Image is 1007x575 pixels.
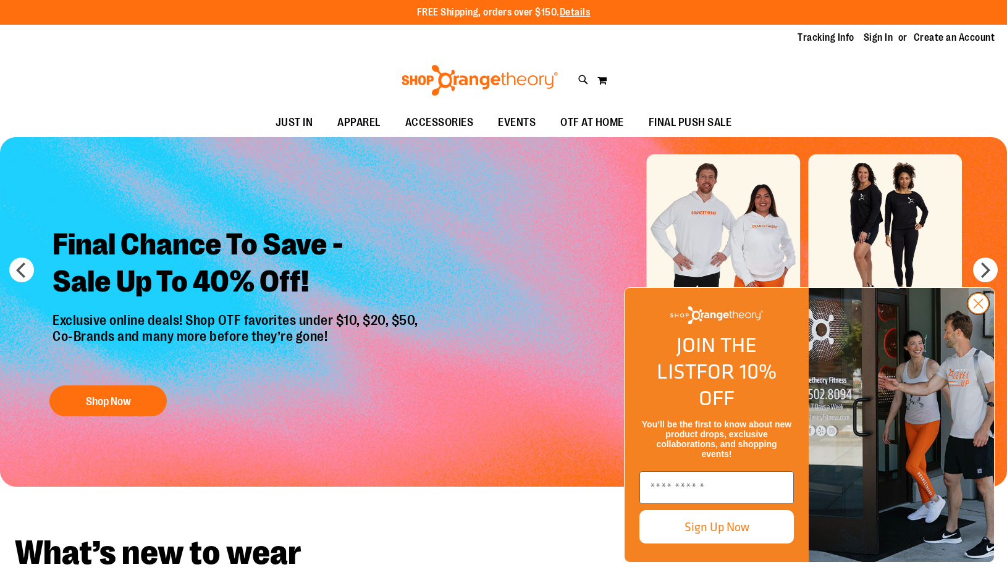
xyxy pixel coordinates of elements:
img: Shop Orangetheory [400,65,560,96]
button: Shop Now [49,385,167,416]
span: You’ll be the first to know about new product drops, exclusive collaborations, and shopping events! [642,419,791,459]
a: Tracking Info [798,31,854,44]
a: Final Chance To Save -Sale Up To 40% Off! Exclusive online deals! Shop OTF favorites under $10, $... [43,217,431,422]
a: Details [560,7,591,18]
span: EVENTS [498,109,536,136]
a: Create an Account [914,31,995,44]
span: APPAREL [337,109,381,136]
span: ACCESSORIES [405,109,474,136]
button: next [973,258,998,282]
input: Enter email [639,471,794,504]
button: Close dialog [967,292,990,315]
span: FINAL PUSH SALE [649,109,732,136]
a: JUST IN [263,109,326,137]
span: OTF AT HOME [560,109,624,136]
h2: What’s new to wear [15,536,992,570]
p: Exclusive online deals! Shop OTF favorites under $10, $20, $50, Co-Brands and many more before th... [43,313,431,373]
span: JOIN THE LIST [657,329,757,387]
span: JUST IN [276,109,313,136]
a: FINAL PUSH SALE [636,109,744,137]
button: Sign Up Now [639,510,794,544]
a: OTF AT HOME [548,109,636,137]
img: Shop Orangetheory [670,306,763,324]
a: EVENTS [486,109,548,137]
p: FREE Shipping, orders over $150. [417,6,591,20]
span: FOR 10% OFF [696,356,777,413]
img: Shop Orangtheory [809,288,994,562]
h2: Final Chance To Save - Sale Up To 40% Off! [43,217,431,313]
div: FLYOUT Form [612,275,1007,575]
button: prev [9,258,34,282]
a: Sign In [864,31,893,44]
a: ACCESSORIES [393,109,486,137]
a: APPAREL [325,109,393,137]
